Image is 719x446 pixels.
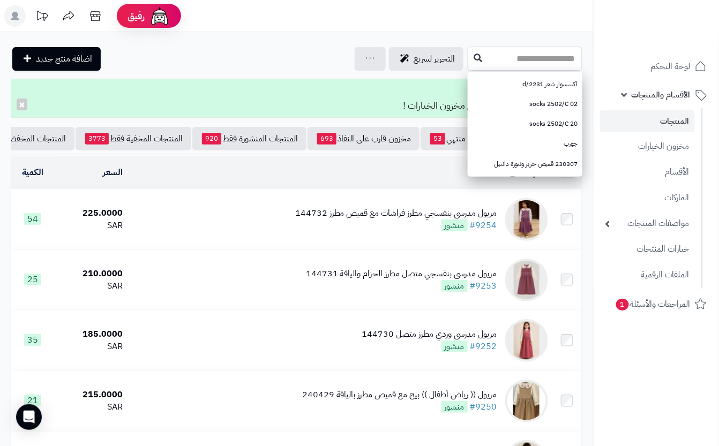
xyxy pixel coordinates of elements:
[317,133,336,145] span: 693
[24,274,41,285] span: 25
[76,127,191,150] a: المنتجات المخفية فقط3773
[441,341,468,352] span: منشور
[468,114,582,134] a: socks 2502/C 20
[651,59,691,74] span: لوحة التحكم
[58,401,123,413] div: SAR
[600,135,695,158] a: مخزون الخيارات
[16,404,42,430] div: Open Intercom Messenger
[441,401,468,413] span: منشور
[505,198,548,241] img: مريول مدرسي بنفسجي مطرز فراشات مع قميص مطرز 144732
[22,166,43,179] a: الكمية
[28,5,55,29] a: تحديثات المنصة
[470,400,497,413] a: #9250
[58,389,123,401] div: 215.0000
[306,268,497,280] div: مريول مدرسي بنفسجي متصل مطرز الحزام والياقة 144731
[468,74,582,94] a: اكسسوار شعر 2231/d
[192,127,306,150] a: المنتجات المنشورة فقط920
[202,133,221,145] span: 920
[505,380,548,422] img: مريول (( رياض أطفال )) بيج مع قميص مطرز بالياقة 240429
[36,52,92,65] span: اضافة منتج جديد
[414,52,455,65] span: التحرير لسريع
[470,340,497,353] a: #9252
[389,47,463,71] a: التحرير لسريع
[58,280,123,292] div: SAR
[103,166,123,179] a: السعر
[470,219,497,232] a: #9254
[616,299,629,311] span: 1
[600,54,713,79] a: لوحة التحكم
[24,334,41,346] span: 35
[430,133,445,145] span: 53
[600,110,695,132] a: المنتجات
[505,319,548,362] img: مريول مدرسي وردي مطرز متصل 144730
[505,259,548,301] img: مريول مدرسي بنفسجي متصل مطرز الحزام والياقة 144731
[149,5,170,27] img: ai-face.png
[58,341,123,353] div: SAR
[58,220,123,232] div: SAR
[468,154,582,174] a: 230307 قميص حرير وتنورة دانتيل
[58,207,123,220] div: 225.0000
[632,87,691,102] span: الأقسام والمنتجات
[600,161,695,184] a: الأقسام
[58,268,123,280] div: 210.0000
[646,27,709,49] img: logo-2.png
[615,297,691,312] span: المراجعات والأسئلة
[11,79,582,118] div: تم التعديل! تمت تحديث مخزون المنتج مع مخزون الخيارات !
[24,213,41,225] span: 54
[600,263,695,286] a: الملفات الرقمية
[302,389,497,401] div: مريول (( رياض أطفال )) بيج مع قميص مطرز بالياقة 240429
[441,220,468,231] span: منشور
[85,133,109,145] span: 3773
[468,94,582,114] a: socks 2502/C 02
[58,328,123,341] div: 185.0000
[468,134,582,154] a: جورب
[600,212,695,235] a: مواصفات المنتجات
[295,207,497,220] div: مريول مدرسي بنفسجي مطرز فراشات مع قميص مطرز 144732
[421,127,499,150] a: مخزون منتهي53
[470,279,497,292] a: #9253
[362,328,497,341] div: مريول مدرسي وردي مطرز متصل 144730
[24,395,41,406] span: 21
[600,238,695,261] a: خيارات المنتجات
[12,47,101,71] a: اضافة منتج جديد
[308,127,420,150] a: مخزون قارب على النفاذ693
[441,280,468,292] span: منشور
[600,291,713,317] a: المراجعات والأسئلة1
[128,10,145,22] span: رفيق
[17,99,27,110] button: ×
[600,186,695,209] a: الماركات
